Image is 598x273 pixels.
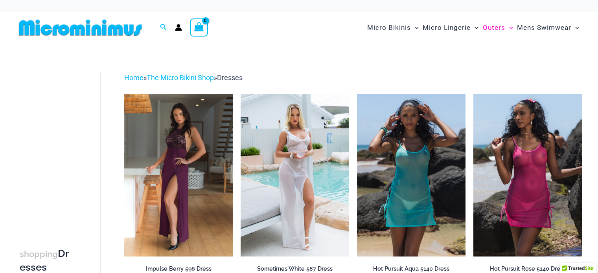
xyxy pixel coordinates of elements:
[421,16,480,40] a: Micro LingerieMenu ToggleMenu Toggle
[411,18,419,38] span: Menu Toggle
[241,94,349,257] img: Sometimes White 587 Dress 08
[367,18,411,38] span: Micro Bikinis
[471,18,478,38] span: Menu Toggle
[481,16,515,40] a: OutersMenu ToggleMenu Toggle
[241,94,349,257] a: Sometimes White 587 Dress 08Sometimes White 587 Dress 09Sometimes White 587 Dress 09
[124,94,233,257] img: Impulse Berry 596 Dress 02
[505,18,513,38] span: Menu Toggle
[357,265,466,273] h2: Hot Pursuit Aqua 5140 Dress
[147,73,214,82] a: The Micro Bikini Shop
[365,16,421,40] a: Micro BikinisMenu ToggleMenu Toggle
[20,66,90,223] iframe: TrustedSite Certified
[423,18,471,38] span: Micro Lingerie
[160,23,167,33] a: Search icon link
[217,73,243,82] span: Dresses
[241,265,349,273] h2: Sometimes White 587 Dress
[124,73,144,82] a: Home
[515,16,581,40] a: Mens SwimwearMenu ToggleMenu Toggle
[20,249,58,259] span: shopping
[473,265,582,273] h2: Hot Pursuit Rose 5140 Dress
[175,24,182,31] a: Account icon link
[357,94,466,257] img: Hot Pursuit Aqua 5140 Dress 01
[190,18,208,37] a: View Shopping Cart, empty
[517,18,571,38] span: Mens Swimwear
[473,94,582,257] a: Hot Pursuit Rose 5140 Dress 01Hot Pursuit Rose 5140 Dress 12Hot Pursuit Rose 5140 Dress 12
[124,94,233,257] a: Impulse Berry 596 Dress 02Impulse Berry 596 Dress 03Impulse Berry 596 Dress 03
[357,94,466,257] a: Hot Pursuit Aqua 5140 Dress 01Hot Pursuit Aqua 5140 Dress 06Hot Pursuit Aqua 5140 Dress 06
[571,18,579,38] span: Menu Toggle
[16,19,145,37] img: MM SHOP LOGO FLAT
[483,18,505,38] span: Outers
[473,94,582,257] img: Hot Pursuit Rose 5140 Dress 01
[124,265,233,273] h2: Impulse Berry 596 Dress
[124,73,243,82] span: » »
[364,15,582,41] nav: Site Navigation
